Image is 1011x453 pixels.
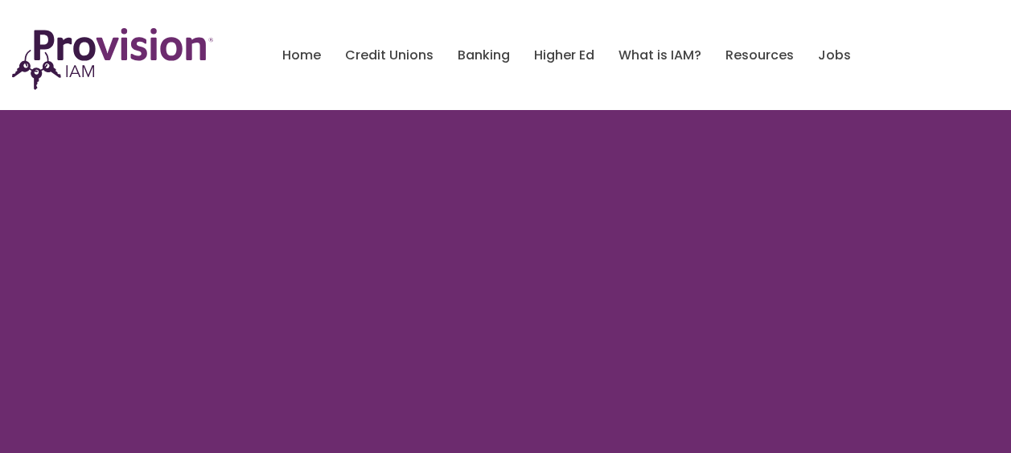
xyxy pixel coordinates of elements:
[534,42,594,69] a: Higher Ed
[345,42,434,69] a: Credit Unions
[12,28,213,90] img: ProvisionIAM-Logo-Purple
[458,42,510,69] a: Banking
[818,42,851,69] a: Jobs
[619,42,701,69] a: What is IAM?
[282,42,321,69] a: Home
[725,42,794,69] a: Resources
[270,30,863,81] nav: menu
